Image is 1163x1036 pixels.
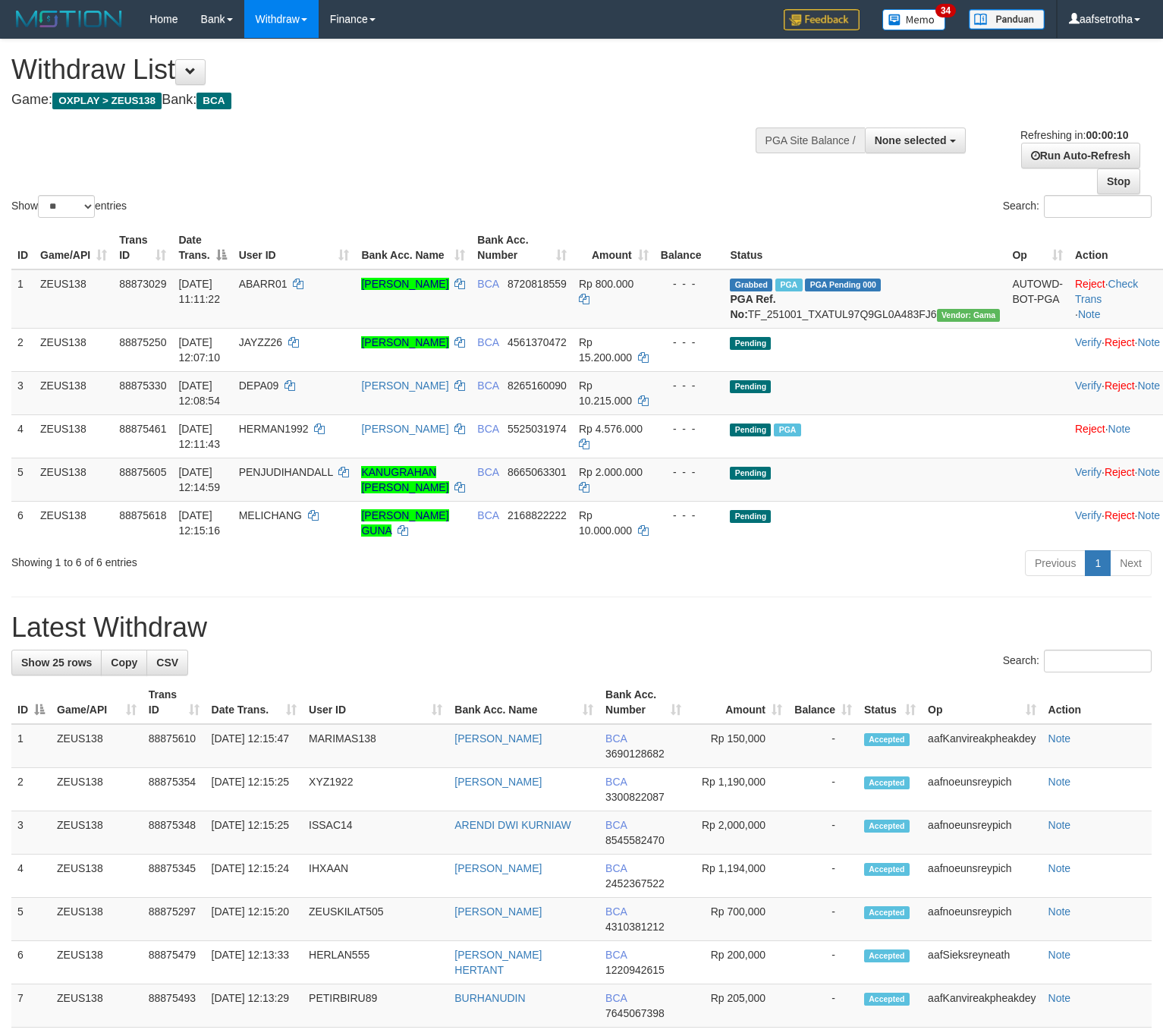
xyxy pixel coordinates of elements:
a: Note [1108,423,1131,435]
span: None selected [875,134,947,146]
td: 4 [11,855,51,898]
td: Rp 150,000 [687,724,789,768]
td: Rp 1,190,000 [687,768,789,811]
span: Vendor URL: https://trx31.1velocity.biz [937,309,1001,322]
td: ZEUS138 [51,811,143,855]
a: Note [1137,379,1160,392]
a: Note [1078,308,1101,320]
td: aafnoeunsreypich [922,768,1042,811]
a: Reject [1105,509,1135,521]
th: Action [1042,681,1152,724]
span: Refreshing in: [1020,129,1128,141]
td: [DATE] 12:15:20 [206,898,303,941]
span: Copy 2452367522 to clipboard [605,877,665,890]
span: MELICHANG [239,509,302,521]
td: [DATE] 12:15:24 [206,855,303,898]
td: 5 [11,898,51,941]
td: Rp 700,000 [687,898,789,941]
img: MOTION_logo.png [11,8,127,30]
td: ZEUSKILAT505 [303,898,448,941]
td: aafKanvireakpheakdey [922,984,1042,1028]
th: ID [11,226,34,269]
span: Copy 7645067398 to clipboard [605,1007,665,1019]
td: ZEUS138 [51,724,143,768]
td: ZEUS138 [34,458,113,501]
span: 34 [935,4,956,17]
td: [DATE] 12:15:25 [206,768,303,811]
td: aafnoeunsreypich [922,898,1042,941]
th: Bank Acc. Number: activate to sort column ascending [471,226,573,269]
span: Marked by aafnoeunsreypich [774,424,800,436]
td: HERLAN555 [303,941,448,984]
td: 5 [11,458,34,501]
th: Trans ID: activate to sort column ascending [113,226,172,269]
div: - - - [661,335,718,350]
a: [PERSON_NAME] [454,732,542,745]
span: Accepted [864,906,910,919]
td: - [788,855,858,898]
td: aafSieksreyneath [922,941,1042,984]
span: Copy 2168822222 to clipboard [508,509,567,521]
span: BCA [196,93,231,109]
a: Next [1110,550,1152,576]
span: PGA Pending [805,279,881,291]
h1: Withdraw List [11,55,760,85]
a: Copy [101,650,147,675]
td: - [788,811,858,855]
a: Reject [1105,466,1135,478]
td: aafnoeunsreypich [922,811,1042,855]
div: PGA Site Balance / [756,128,865,153]
td: [DATE] 12:13:33 [206,941,303,984]
span: DEPA09 [239,379,279,392]
span: BCA [477,509,498,521]
th: Op: activate to sort column ascending [922,681,1042,724]
div: - - - [661,276,718,291]
span: Rp 2.000.000 [579,466,643,478]
a: Verify [1075,336,1102,348]
span: [DATE] 11:11:22 [178,278,220,305]
th: Date Trans.: activate to sort column descending [172,226,232,269]
td: 88875345 [143,855,206,898]
span: 88875250 [119,336,166,348]
td: 88875297 [143,898,206,941]
a: [PERSON_NAME] [454,862,542,874]
td: 88875493 [143,984,206,1028]
span: Marked by aafnoeunsreypich [775,279,802,291]
th: Game/API: activate to sort column ascending [51,681,143,724]
span: BCA [605,776,627,788]
span: BCA [605,949,627,961]
b: PGA Ref. No: [730,293,775,320]
th: Bank Acc. Name: activate to sort column ascending [355,226,471,269]
td: ISSAC14 [303,811,448,855]
td: - [788,768,858,811]
span: [DATE] 12:15:16 [178,509,220,537]
a: Note [1048,732,1071,745]
span: [DATE] 12:07:10 [178,336,220,364]
th: ID: activate to sort column descending [11,681,51,724]
th: Amount: activate to sort column ascending [687,681,789,724]
span: Accepted [864,863,910,876]
td: [DATE] 12:13:29 [206,984,303,1028]
span: Pending [730,510,771,523]
td: ZEUS138 [51,768,143,811]
span: Copy 3690128682 to clipboard [605,748,665,760]
td: - [788,898,858,941]
th: User ID: activate to sort column ascending [303,681,448,724]
a: Note [1048,992,1071,1004]
td: PETIRBIRU89 [303,984,448,1028]
span: Copy 8720818559 to clipboard [508,278,567,290]
span: Pending [730,424,771,436]
a: Reject [1105,379,1135,392]
td: Rp 1,194,000 [687,855,789,898]
img: Button%20Memo.svg [882,9,946,30]
td: 7 [11,984,51,1028]
label: Search: [1003,650,1152,672]
span: Show 25 rows [21,657,92,669]
a: Verify [1075,466,1102,478]
a: 1 [1085,550,1111,576]
div: Showing 1 to 6 of 6 entries [11,549,473,570]
a: [PERSON_NAME] [454,776,542,788]
span: 88875605 [119,466,166,478]
span: BCA [605,862,627,874]
td: 2 [11,328,34,371]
